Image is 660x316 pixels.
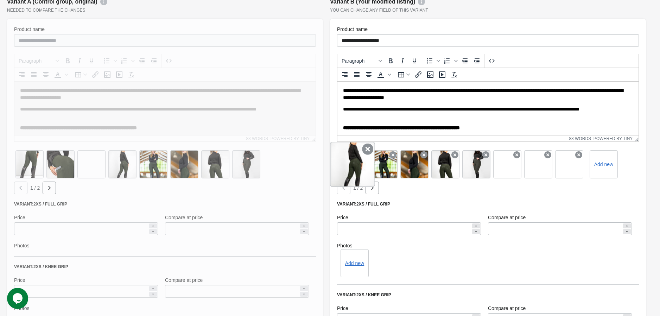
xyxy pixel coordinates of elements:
button: Bold [385,55,396,67]
div: Text color [375,69,392,81]
iframe: Rich Text Area. Press ALT-0 for help. [337,82,639,135]
span: 1 / 2 [353,185,363,191]
button: Decrease indent [459,55,471,67]
button: Italic [396,55,408,67]
button: Blocks [339,55,385,67]
span: Paragraph [342,58,376,64]
button: Align right [339,69,351,81]
div: Needed to compare the changes [7,7,323,13]
div: You can change any field of this variant [330,7,646,13]
div: Resize [633,135,639,141]
span: 1 / 2 [30,185,40,191]
button: Insert/edit link [412,69,424,81]
a: Powered by Tiny [594,136,633,141]
button: Underline [408,55,420,67]
div: Variant: 2XS / Knee grip [337,292,639,298]
button: Insert/edit image [424,69,436,81]
label: Compare at price [488,214,526,221]
button: Source code [486,55,498,67]
button: Insert/edit media [436,69,448,81]
label: Price [337,305,348,312]
label: Product name [337,26,368,33]
label: Add new [594,161,613,168]
iframe: chat widget [7,288,30,309]
button: Justify [351,69,363,81]
div: Bullet list [424,55,441,67]
div: Numbered list [441,55,459,67]
button: Align center [363,69,375,81]
label: Price [337,214,348,221]
button: Clear formatting [448,69,460,81]
label: Photos [337,242,639,249]
button: Add new [345,260,364,266]
div: Variant: 2XS / Full grip [337,201,639,207]
label: Compare at price [488,305,526,312]
button: Table [395,69,412,81]
button: Increase indent [471,55,483,67]
button: 83 words [569,136,591,141]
